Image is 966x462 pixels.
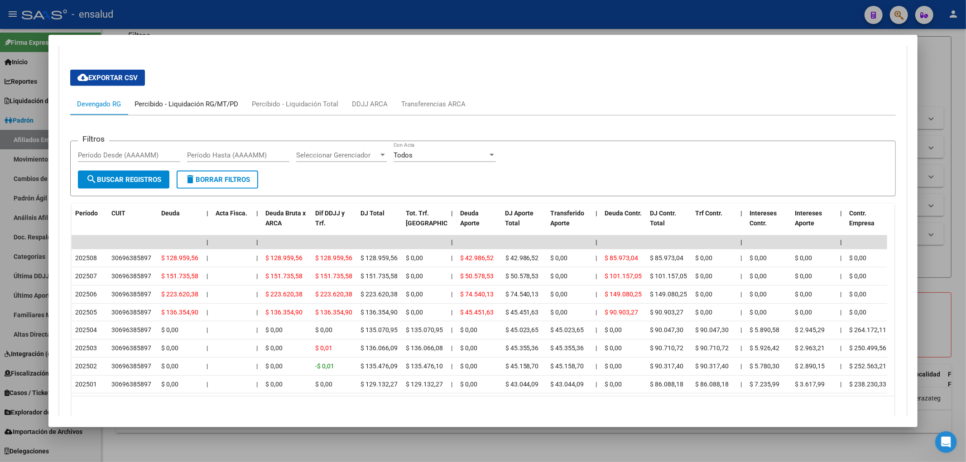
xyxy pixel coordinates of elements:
[746,204,792,243] datatable-header-cell: Intereses Contr.
[256,272,258,280] span: |
[551,254,568,262] span: $ 0,00
[161,362,178,370] span: $ 0,00
[207,238,208,246] span: |
[605,362,622,370] span: $ 0,00
[265,254,303,262] span: $ 128.959,56
[315,326,332,333] span: $ 0,00
[315,381,332,388] span: $ 0,00
[360,210,384,217] span: DJ Total
[256,309,258,316] span: |
[605,272,642,280] span: $ 101.157,05
[841,326,842,333] span: |
[111,253,151,263] div: 30696385897
[460,381,477,388] span: $ 0,00
[78,171,169,189] button: Buscar Registros
[460,309,494,316] span: $ 45.451,63
[451,326,452,333] span: |
[161,344,178,352] span: $ 0,00
[596,272,597,280] span: |
[837,204,846,243] datatable-header-cell: |
[360,326,398,333] span: $ 135.070,95
[650,309,684,316] span: $ 90.903,27
[360,291,398,298] span: $ 223.620,38
[650,362,684,370] span: $ 90.317,40
[111,271,151,281] div: 30696385897
[10,135,172,169] div: Profile image for LudmilaGracias[PERSON_NAME]•Hace 22h
[737,204,746,243] datatable-header-cell: |
[72,204,108,243] datatable-header-cell: Período
[451,254,452,262] span: |
[692,204,737,243] datatable-header-cell: Trf Contr.
[36,305,55,311] span: Inicio
[596,291,597,298] span: |
[741,238,743,246] span: |
[696,326,729,333] span: $ 90.047,30
[360,272,398,280] span: $ 151.735,58
[850,344,887,352] span: $ 250.499,56
[596,381,597,388] span: |
[505,326,539,333] span: $ 45.023,65
[75,272,97,280] span: 202507
[696,291,713,298] span: $ 0,00
[315,272,352,280] span: $ 151.735,58
[750,326,780,333] span: $ 5.890,58
[935,431,957,453] iframe: Intercom live chat
[111,343,151,353] div: 30696385897
[158,204,203,243] datatable-header-cell: Deuda
[265,272,303,280] span: $ 151.735,58
[650,272,687,280] span: $ 101.157,05
[460,210,480,227] span: Deuda Aporte
[75,362,97,370] span: 202502
[601,204,647,243] datatable-header-cell: Deuda Contr.
[596,238,598,246] span: |
[650,326,684,333] span: $ 90.047,30
[185,176,250,184] span: Borrar Filtros
[156,14,172,31] div: Cerrar
[352,99,388,109] div: DDJJ ARCA
[203,204,212,243] datatable-header-cell: |
[75,254,97,262] span: 202508
[111,379,151,390] div: 30696385897
[596,210,598,217] span: |
[460,291,494,298] span: $ 74.540,13
[850,254,867,262] span: $ 0,00
[795,210,822,227] span: Intereses Aporte
[161,326,178,333] span: $ 0,00
[161,309,198,316] span: $ 136.354,90
[460,326,477,333] span: $ 0,00
[315,291,352,298] span: $ 223.620,38
[18,95,163,110] p: Necesitás ayuda?
[207,272,208,280] span: |
[451,238,453,246] span: |
[161,272,198,280] span: $ 151.735,58
[265,309,303,316] span: $ 136.354,90
[592,204,601,243] datatable-header-cell: |
[741,381,742,388] span: |
[77,99,121,109] div: Devengado RG
[505,254,539,262] span: $ 42.986,52
[185,174,196,185] mat-icon: delete
[696,309,713,316] span: $ 0,00
[792,204,837,243] datatable-header-cell: Intereses Aporte
[207,291,208,298] span: |
[696,210,723,217] span: Trf Contr.
[505,362,539,370] span: $ 45.158,70
[161,291,198,298] span: $ 223.620,38
[59,48,907,441] div: Aportes y Contribuciones del Afiliado: 20313490077
[795,272,812,280] span: $ 0,00
[750,210,777,227] span: Intereses Contr.
[256,210,258,217] span: |
[696,344,729,352] span: $ 90.710,72
[547,204,592,243] datatable-header-cell: Transferido Aporte
[360,254,398,262] span: $ 128.959,56
[256,362,258,370] span: |
[850,362,887,370] span: $ 252.563,21
[505,344,539,352] span: $ 45.355,36
[460,254,494,262] span: $ 42.986,52
[750,309,767,316] span: $ 0,00
[850,291,867,298] span: $ 0,00
[505,210,534,227] span: DJ Aporte Total
[315,309,352,316] span: $ 136.354,90
[108,204,158,243] datatable-header-cell: CUIT
[850,210,875,227] span: Contr. Empresa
